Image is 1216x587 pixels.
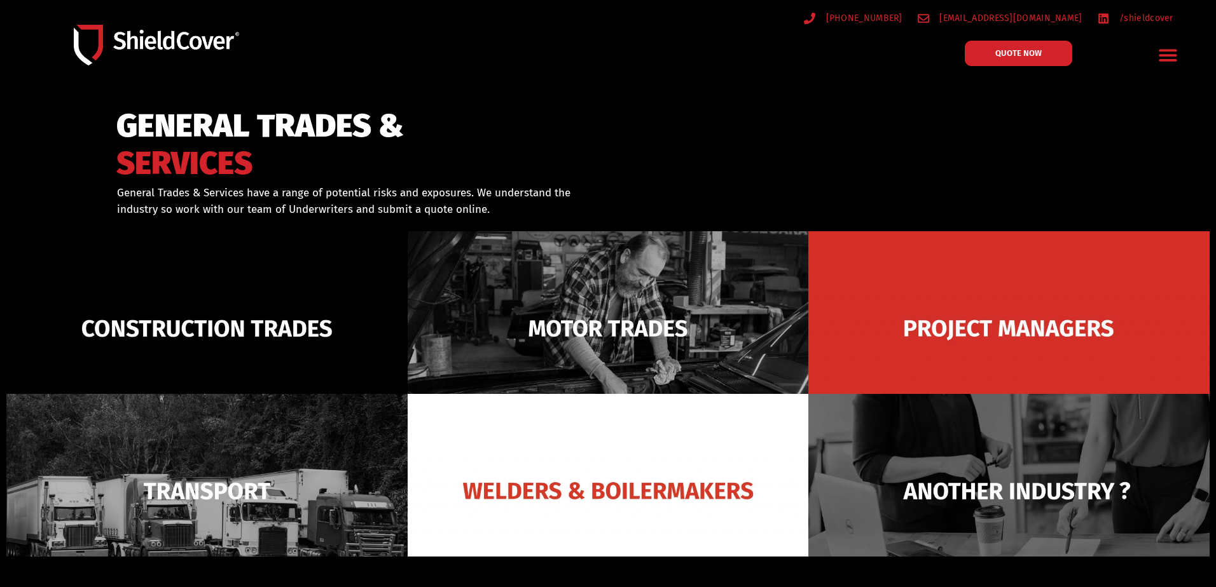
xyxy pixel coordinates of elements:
[1098,10,1173,26] a: /shieldcover
[1153,40,1183,70] div: Menu Toggle
[936,10,1082,26] span: [EMAIL_ADDRESS][DOMAIN_NAME]
[804,10,902,26] a: [PHONE_NUMBER]
[117,185,591,217] p: General Trades & Services have a range of potential risks and exposures. We understand the indust...
[116,113,404,139] span: GENERAL TRADES &
[74,25,239,65] img: Shield-Cover-Underwriting-Australia-logo-full
[918,10,1082,26] a: [EMAIL_ADDRESS][DOMAIN_NAME]
[965,41,1072,66] a: QUOTE NOW
[1116,10,1173,26] span: /shieldcover
[823,10,902,26] span: [PHONE_NUMBER]
[995,49,1042,57] span: QUOTE NOW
